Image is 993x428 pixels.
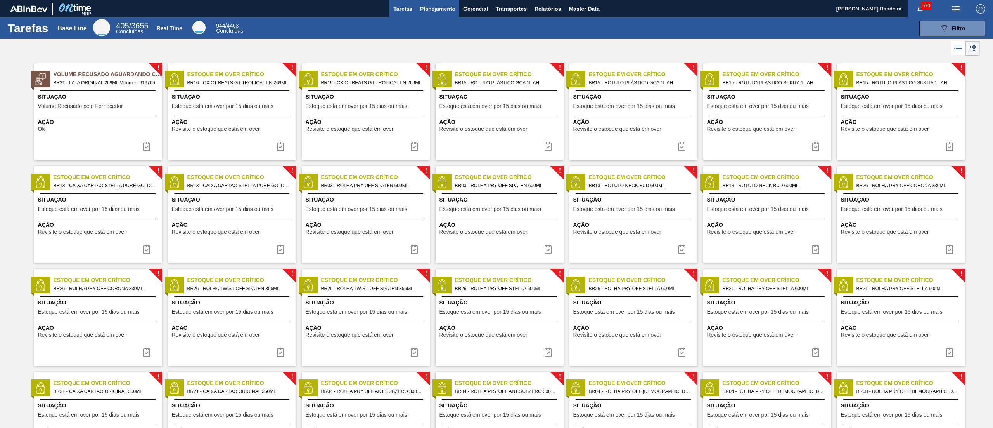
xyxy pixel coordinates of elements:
[410,348,419,357] img: icon-task complete
[559,168,561,174] span: !
[157,374,159,379] span: !
[38,221,160,229] span: Ação
[573,206,675,212] span: Estoque está em over por 15 dias ou mais
[589,173,697,181] span: Estoque em Over Crítico
[841,299,963,307] span: Situação
[187,379,296,387] span: Estoque em Over Crítico
[172,299,294,307] span: Situação
[723,387,825,396] span: BR04 - ROLHA PRY OFF BRAHMA DUPLO MALTE 300ML
[673,139,691,154] button: icon-task complete
[187,284,290,293] span: BR26 - ROLHA TWIST OFF SPATEN 355ML
[976,4,985,14] img: Logout
[157,168,159,174] span: !
[168,279,180,291] img: status
[306,412,407,418] span: Estoque está em over por 15 dias ou mais
[960,271,962,277] span: !
[137,344,156,360] div: Completar tarefa: 29955567
[543,245,553,254] img: icon-task complete
[806,139,825,154] div: Completar tarefa: 29955563
[826,168,829,174] span: !
[573,103,675,109] span: Estoque está em over por 15 dias ou mais
[826,65,829,71] span: !
[38,229,126,235] span: Revisite o estoque que está em over
[405,139,424,154] button: icon-task complete
[35,176,46,188] img: status
[570,73,581,85] img: status
[539,139,557,154] button: icon-task complete
[707,206,809,212] span: Estoque está em over por 15 dias ou mais
[455,284,557,293] span: BR26 - ROLHA PRY OFF STELLA 600ML
[704,176,715,188] img: status
[543,348,553,357] img: icon-task complete
[856,181,959,190] span: BR26 - ROLHA PRY OFF CORONA 330ML
[539,139,557,154] div: Completar tarefa: 29955562
[425,65,427,71] span: !
[54,173,162,181] span: Estoque em Over Crítico
[436,279,448,291] img: status
[93,19,110,36] div: Base Line
[187,387,290,396] span: BR21 - CAIXA CARTÃO ORIGINAL 350ML
[137,344,156,360] button: icon-task complete
[306,221,428,229] span: Ação
[172,118,294,126] span: Ação
[573,412,675,418] span: Estoque está em over por 15 dias ou mais
[54,181,156,190] span: BR13 - CAIXA CARTÃO STELLA PURE GOLD 269ML
[54,70,162,78] span: Volume Recusado Aguardando Ciência
[439,299,562,307] span: Situação
[436,73,448,85] img: status
[172,221,294,229] span: Ação
[35,279,46,291] img: status
[321,379,430,387] span: Estoque em Over Crítico
[707,332,795,338] span: Revisite o estoque que está em over
[723,173,831,181] span: Estoque em Over Crítico
[216,23,239,29] span: / 4463
[841,412,943,418] span: Estoque está em over por 15 dias ou mais
[271,344,290,360] button: icon-task complete
[38,93,160,101] span: Situação
[321,173,430,181] span: Estoque em Over Crítico
[837,382,849,394] img: status
[677,245,687,254] img: icon-task complete
[806,242,825,257] div: Completar tarefa: 29955566
[806,139,825,154] button: icon-task complete
[321,387,424,396] span: BR04 - ROLHA PRY OFF ANT SUBZERO 300ML
[306,118,428,126] span: Ação
[543,142,553,151] img: icon-task complete
[539,344,557,360] div: Completar tarefa: 29955569
[306,299,428,307] span: Situação
[455,387,557,396] span: BR04 - ROLHA PRY OFF ANT SUBZERO 300ML
[172,126,260,132] span: Revisite o estoque que está em over
[35,382,46,394] img: status
[276,245,285,254] img: icon-task complete
[951,41,965,56] div: Visão em Lista
[172,332,260,338] span: Revisite o estoque que está em over
[302,73,314,85] img: status
[439,332,528,338] span: Revisite o estoque que está em over
[908,3,932,14] button: Notificações
[187,276,296,284] span: Estoque em Over Crítico
[321,181,424,190] span: BR03 - ROLHA PRY OFF SPATEN 600ML
[306,196,428,204] span: Situação
[436,382,448,394] img: status
[271,139,290,154] div: Completar tarefa: 29955561
[841,221,963,229] span: Ação
[539,344,557,360] button: icon-task complete
[425,168,427,174] span: !
[692,374,695,379] span: !
[589,78,691,87] span: BR15 - RÓTULO PLÁSTICO GCA 1L AH
[291,374,293,379] span: !
[569,4,599,14] span: Master Data
[589,70,697,78] span: Estoque em Over Crítico
[321,276,430,284] span: Estoque em Over Crítico
[38,332,126,338] span: Revisite o estoque que está em over
[168,382,180,394] img: status
[455,181,557,190] span: BR03 - ROLHA PRY OFF SPATEN 600ML
[692,65,695,71] span: !
[172,402,294,410] span: Situação
[539,242,557,257] div: Completar tarefa: 29955565
[707,412,809,418] span: Estoque está em over por 15 dias ou mais
[811,348,820,357] img: icon-task complete
[137,242,156,257] button: icon-task complete
[306,229,394,235] span: Revisite o estoque que está em over
[841,402,963,410] span: Situação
